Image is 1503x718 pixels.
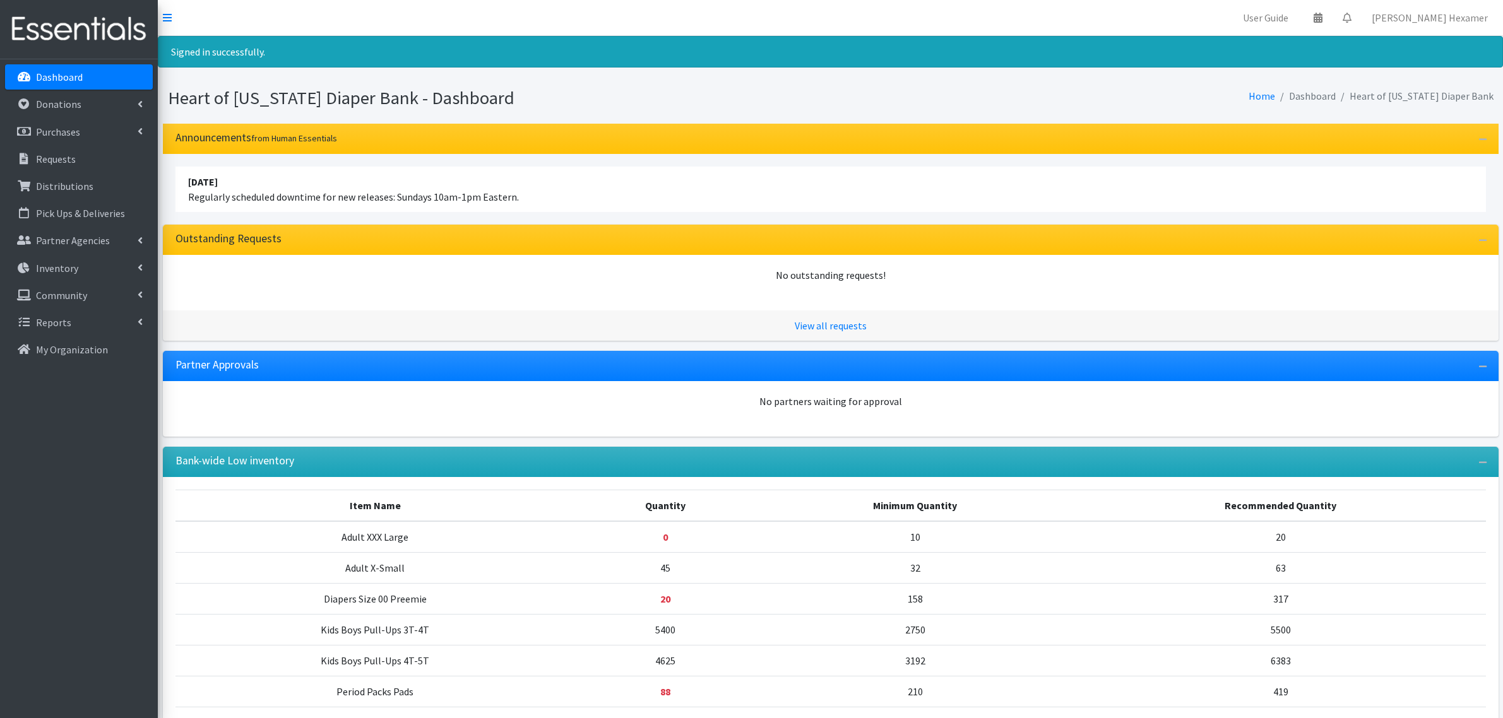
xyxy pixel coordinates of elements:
a: [PERSON_NAME] Hexamer [1362,5,1498,30]
a: My Organization [5,337,153,362]
small: from Human Essentials [251,132,337,144]
td: Kids Boys Pull-Ups 4T-5T [175,645,576,676]
td: Period Packs Pads [175,676,576,707]
td: 210 [755,676,1076,707]
li: Regularly scheduled downtime for new releases: Sundays 10am-1pm Eastern. [175,167,1486,212]
strong: Below minimum quantity [660,685,670,698]
p: Reports [36,316,71,329]
p: Pick Ups & Deliveries [36,207,125,220]
p: Partner Agencies [36,234,110,247]
td: Kids Boys Pull-Ups 3T-4T [175,614,576,645]
h1: Heart of [US_STATE] Diaper Bank - Dashboard [168,87,826,109]
td: Adult X-Small [175,552,576,583]
strong: Below minimum quantity [660,592,670,605]
td: 419 [1076,676,1486,707]
img: HumanEssentials [5,8,153,50]
a: Purchases [5,119,153,144]
td: 5500 [1076,614,1486,645]
td: 5400 [575,614,755,645]
th: Quantity [575,490,755,521]
li: Heart of [US_STATE] Diaper Bank [1336,87,1494,105]
h3: Outstanding Requests [175,232,282,245]
li: Dashboard [1275,87,1336,105]
th: Recommended Quantity [1076,490,1486,521]
a: Dashboard [5,64,153,90]
div: No partners waiting for approval [175,394,1486,409]
td: 45 [575,552,755,583]
h3: Announcements [175,131,337,144]
p: Donations [36,98,81,110]
p: Dashboard [36,71,83,83]
td: 3192 [755,645,1076,676]
a: Home [1249,90,1275,102]
p: Community [36,289,87,302]
td: 4625 [575,645,755,676]
td: 317 [1076,583,1486,614]
a: User Guide [1233,5,1298,30]
p: My Organization [36,343,108,356]
p: Distributions [36,180,93,192]
th: Item Name [175,490,576,521]
h3: Bank-wide Low inventory [175,454,294,468]
a: Inventory [5,256,153,281]
td: 63 [1076,552,1486,583]
p: Inventory [36,262,78,274]
td: 158 [755,583,1076,614]
h3: Partner Approvals [175,358,259,372]
td: 6383 [1076,645,1486,676]
strong: Below minimum quantity [663,531,668,543]
td: Adult XXX Large [175,521,576,553]
a: View all requests [795,319,867,332]
a: Reports [5,310,153,335]
td: 10 [755,521,1076,553]
a: Donations [5,91,153,117]
a: Community [5,283,153,308]
a: Pick Ups & Deliveries [5,201,153,226]
div: Signed in successfully. [158,36,1503,68]
a: Distributions [5,174,153,199]
td: 20 [1076,521,1486,553]
td: Diapers Size 00 Preemie [175,583,576,614]
a: Partner Agencies [5,228,153,253]
p: Requests [36,153,76,165]
td: 32 [755,552,1076,583]
a: Requests [5,146,153,172]
td: 2750 [755,614,1076,645]
div: No outstanding requests! [175,268,1486,283]
strong: [DATE] [188,175,218,188]
p: Purchases [36,126,80,138]
th: Minimum Quantity [755,490,1076,521]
